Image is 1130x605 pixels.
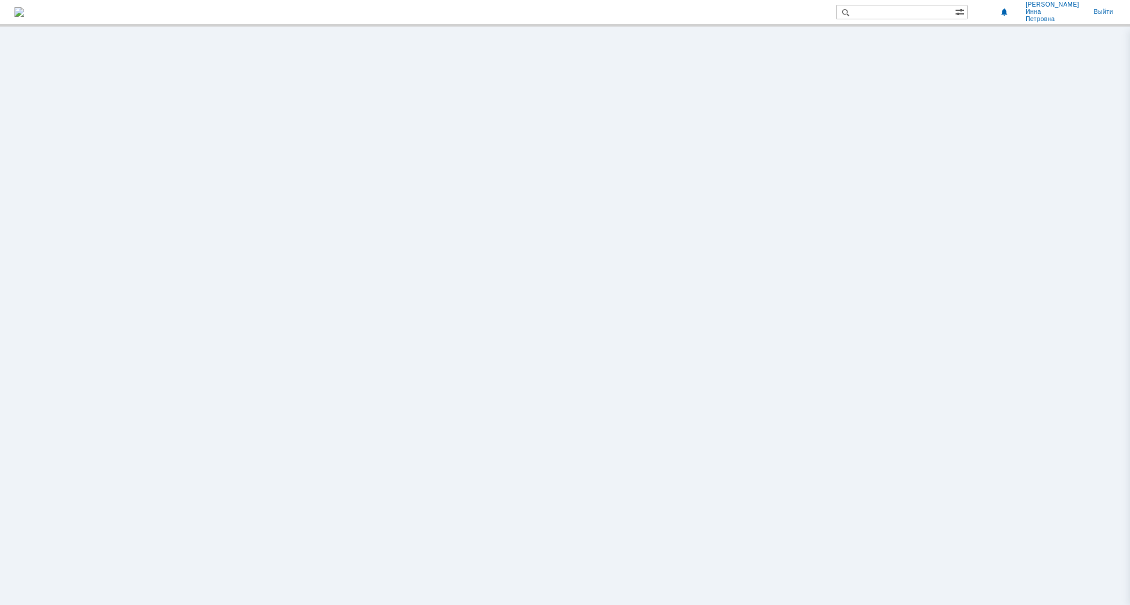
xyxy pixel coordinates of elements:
[14,7,24,17] a: Перейти на домашнюю страницу
[1026,1,1079,8] span: [PERSON_NAME]
[1026,8,1079,16] span: Инна
[14,7,24,17] img: logo
[1026,16,1079,23] span: Петровна
[955,5,967,17] span: Расширенный поиск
